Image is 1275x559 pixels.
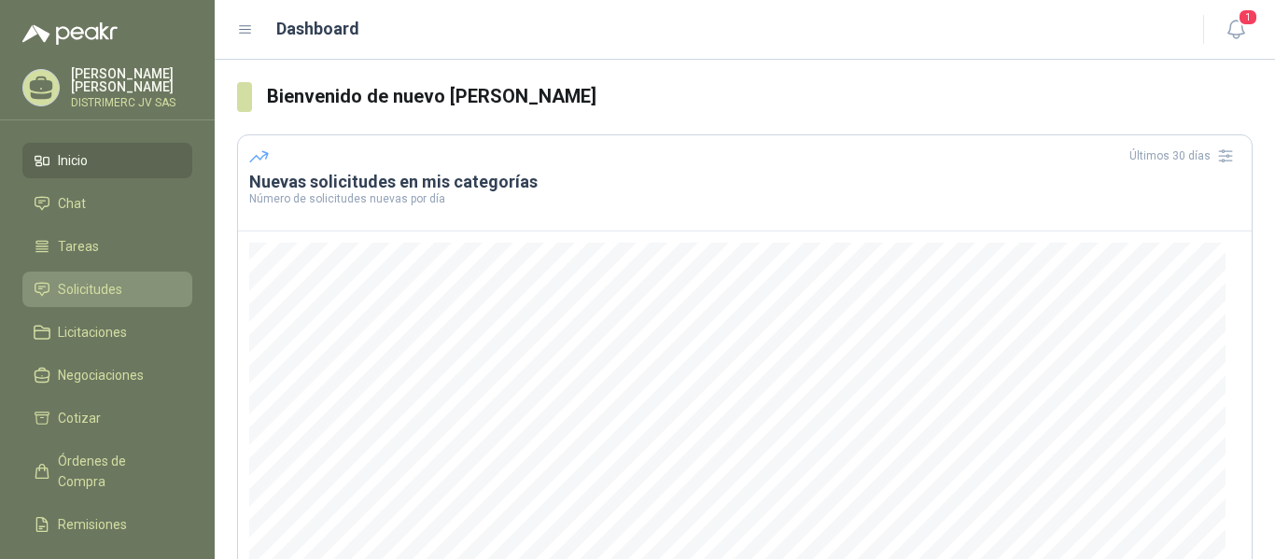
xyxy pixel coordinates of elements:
span: Órdenes de Compra [58,451,175,492]
span: Solicitudes [58,279,122,300]
h3: Nuevas solicitudes en mis categorías [249,171,1240,193]
a: Licitaciones [22,314,192,350]
p: Número de solicitudes nuevas por día [249,193,1240,204]
a: Inicio [22,143,192,178]
a: Tareas [22,229,192,264]
p: [PERSON_NAME] [PERSON_NAME] [71,67,192,93]
span: Remisiones [58,514,127,535]
p: DISTRIMERC JV SAS [71,97,192,108]
div: Últimos 30 días [1129,141,1240,171]
h3: Bienvenido de nuevo [PERSON_NAME] [267,82,1253,111]
span: Tareas [58,236,99,257]
a: Solicitudes [22,272,192,307]
a: Remisiones [22,507,192,542]
a: Cotizar [22,400,192,436]
img: Logo peakr [22,22,118,45]
span: Inicio [58,150,88,171]
button: 1 [1219,13,1253,47]
span: 1 [1238,8,1258,26]
a: Órdenes de Compra [22,443,192,499]
span: Chat [58,193,86,214]
a: Chat [22,186,192,221]
span: Negociaciones [58,365,144,385]
h1: Dashboard [276,16,359,42]
a: Negociaciones [22,357,192,393]
span: Licitaciones [58,322,127,342]
span: Cotizar [58,408,101,428]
